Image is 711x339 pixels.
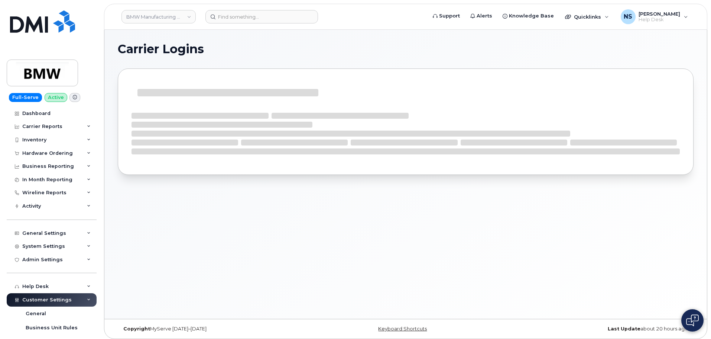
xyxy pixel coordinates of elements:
strong: Last Update [608,326,640,332]
strong: Copyright [123,326,150,332]
img: Open chat [686,314,699,326]
a: Keyboard Shortcuts [378,326,427,332]
div: about 20 hours ago [501,326,694,332]
div: MyServe [DATE]–[DATE] [118,326,310,332]
span: Carrier Logins [118,44,204,55]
